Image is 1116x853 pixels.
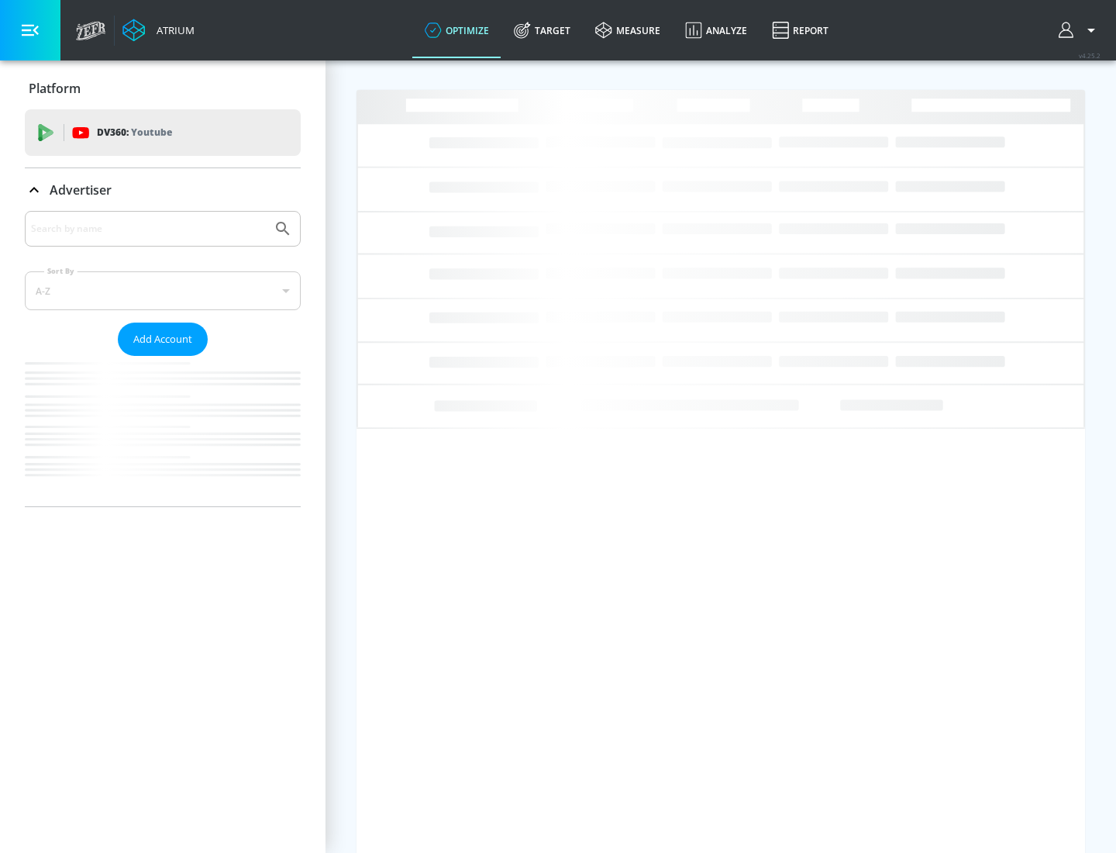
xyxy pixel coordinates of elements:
a: optimize [412,2,501,58]
div: Advertiser [25,168,301,212]
a: Report [759,2,841,58]
p: Platform [29,80,81,97]
div: Platform [25,67,301,110]
div: Atrium [150,23,195,37]
a: measure [583,2,673,58]
p: Youtube [131,124,172,140]
a: Analyze [673,2,759,58]
a: Target [501,2,583,58]
a: Atrium [122,19,195,42]
p: Advertiser [50,181,112,199]
p: DV360: [97,124,172,141]
input: Search by name [31,219,266,239]
span: Add Account [133,330,192,348]
button: Add Account [118,323,208,356]
div: A-Z [25,271,301,310]
span: v 4.25.2 [1079,51,1100,60]
nav: list of Advertiser [25,356,301,506]
div: Advertiser [25,211,301,506]
div: DV360: Youtube [25,109,301,156]
label: Sort By [44,266,77,276]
